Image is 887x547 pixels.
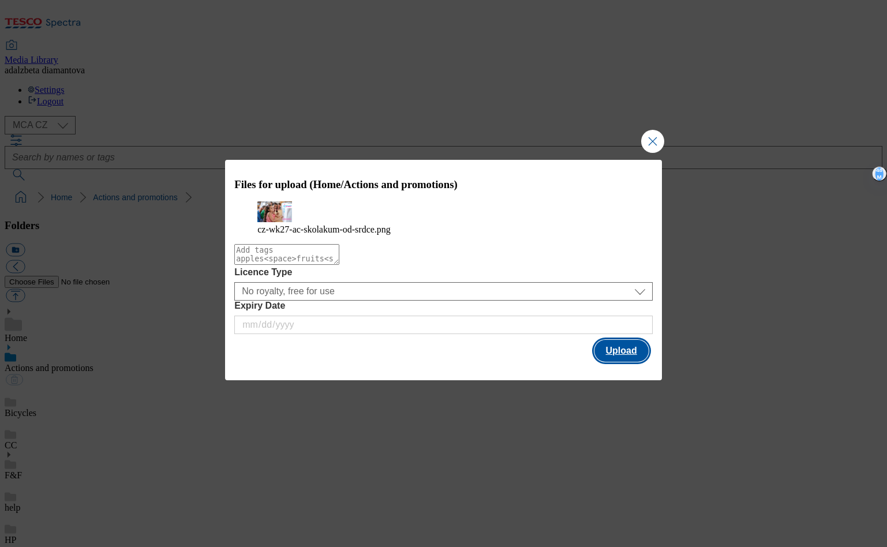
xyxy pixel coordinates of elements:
h3: Files for upload (Home/Actions and promotions) [234,178,653,191]
div: Modal [225,160,662,381]
img: preview [257,201,292,222]
figcaption: cz-wk27-ac-skolakum-od-srdce.png [257,224,630,235]
button: Upload [594,340,649,362]
label: Expiry Date [234,301,653,311]
label: Licence Type [234,267,653,278]
button: Close Modal [641,130,664,153]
